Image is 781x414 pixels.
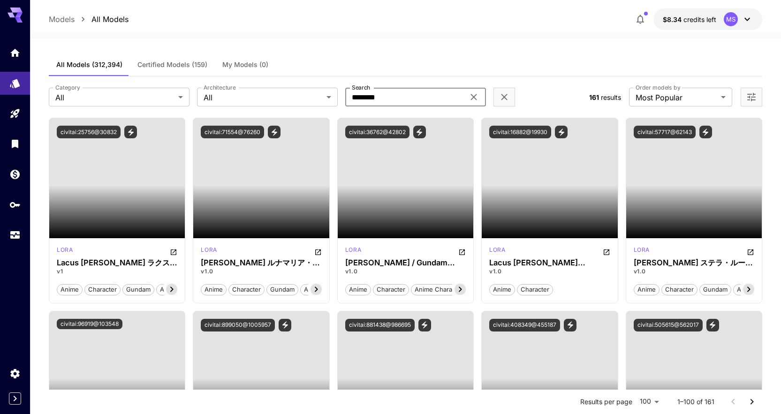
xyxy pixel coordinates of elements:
[9,368,21,379] div: Settings
[489,267,610,276] p: v1.0
[517,283,553,295] button: character
[634,126,696,138] button: civitai:57717@62143
[57,258,177,267] h3: Lacus [PERSON_NAME] ラクス・クライン / Gundam SEED
[589,93,599,101] span: 161
[743,392,761,411] button: Go to next page
[85,285,120,294] span: character
[156,283,212,295] button: anime character
[663,15,716,24] div: $8.33703
[57,246,73,257] div: SD 1.5
[634,283,660,295] button: anime
[634,246,650,257] div: SD 1.5
[490,285,515,294] span: anime
[57,283,83,295] button: anime
[677,397,714,406] p: 1–100 of 161
[157,285,212,294] span: anime character
[603,246,610,257] button: Open in CivitAI
[9,138,21,150] div: Library
[122,283,154,295] button: gundam
[346,285,371,294] span: anime
[9,199,21,211] div: API Keys
[345,246,361,257] div: SD 1.5
[413,126,426,138] button: View trigger words
[661,283,698,295] button: character
[653,8,762,30] button: $8.33703MS
[266,283,298,295] button: gundam
[57,258,177,267] div: Lacus Clyne ラクス・クライン / Gundam SEED
[345,283,371,295] button: anime
[55,92,174,103] span: All
[137,60,207,69] span: Certified Models (159)
[555,126,568,138] button: View trigger words
[201,246,217,257] div: SD 1.5
[345,258,466,267] h3: [PERSON_NAME] / Gundam SEED
[634,246,650,254] p: lora
[489,258,610,267] h3: Lacus [PERSON_NAME] (gundam seed) 粉红妖女 拉克丝 种命
[411,285,467,294] span: anime character
[123,285,154,294] span: gundam
[489,258,610,267] div: Lacus Clyne (gundam seed) 粉红妖女 拉克丝 种命
[699,283,731,295] button: gundam
[345,267,466,276] p: v1.0
[636,83,680,91] label: Order models by
[279,319,291,331] button: View trigger words
[636,395,662,408] div: 100
[564,319,576,331] button: View trigger words
[418,319,431,331] button: View trigger words
[314,246,322,257] button: Open in CivitAI
[663,15,683,23] span: $8.34
[499,91,510,103] button: Clear filters (1)
[201,258,321,267] h3: [PERSON_NAME] ルナマリア・ホーク / Gundam SEED Destiny
[634,267,754,276] p: v1.0
[345,319,415,331] button: civitai:881438@986695
[634,285,659,294] span: anime
[57,126,121,138] button: civitai:25756@30832
[345,246,361,254] p: lora
[489,283,515,295] button: anime
[9,47,21,59] div: Home
[601,93,621,101] span: results
[57,319,122,329] button: civitai:96919@103548
[489,319,560,331] button: civitai:408349@455187
[201,258,321,267] div: Lunamaria Hawke ルナマリア・ホーク / Gundam SEED Destiny
[489,246,505,254] p: lora
[229,285,264,294] span: character
[489,126,551,138] button: civitai:16882@19930
[201,285,226,294] span: anime
[49,14,129,25] nav: breadcrumb
[683,15,716,23] span: credits left
[170,246,177,257] button: Open in CivitAI
[345,126,409,138] button: civitai:36762@42802
[267,285,298,294] span: gundam
[57,267,177,276] p: v1
[489,246,505,257] div: SD 1.5
[268,126,281,138] button: View trigger words
[634,258,754,267] h3: [PERSON_NAME] ステラ・ルーシェ / Gundam SEED Destiny
[747,246,754,257] button: Open in CivitAI
[84,283,121,295] button: character
[9,392,21,405] button: Expand sidebar
[56,60,122,69] span: All Models (312,394)
[373,285,409,294] span: character
[634,258,754,267] div: Stella Loussier ステラ・ルーシェ / Gundam SEED Destiny
[57,246,73,254] p: lora
[662,285,697,294] span: character
[228,283,265,295] button: character
[706,319,719,331] button: View trigger words
[222,60,268,69] span: My Models (0)
[634,319,703,331] button: civitai:505615@562017
[201,319,275,331] button: civitai:899050@1005957
[352,83,370,91] label: Search
[201,283,227,295] button: anime
[91,14,129,25] a: All Models
[580,397,632,406] p: Results per page
[49,14,75,25] a: Models
[55,83,80,91] label: Category
[201,267,321,276] p: v1.0
[9,168,21,180] div: Wallet
[201,126,264,138] button: civitai:71554@76260
[700,285,731,294] span: gundam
